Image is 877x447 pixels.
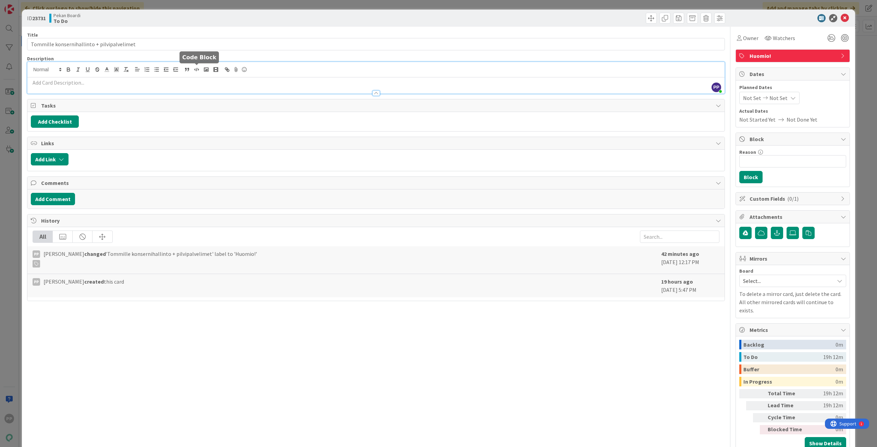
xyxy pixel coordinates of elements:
span: Mirrors [750,254,837,263]
span: Dates [750,70,837,78]
input: Search... [640,231,719,243]
div: 0m [808,413,843,422]
span: Not Done Yet [787,115,817,124]
p: To delete a mirror card, just delete the card. All other mirrored cards will continue to exists. [739,290,846,314]
span: Planned Dates [739,84,846,91]
div: To Do [743,352,823,362]
div: Buffer [743,364,836,374]
div: 19h 12m [808,401,843,410]
span: Not Started Yet [739,115,776,124]
span: Comments [41,179,712,187]
div: 0m [808,425,843,434]
input: type card name here... [27,38,725,50]
div: [DATE] 5:47 PM [661,277,719,294]
span: Not Set [769,94,788,102]
label: Title [27,32,38,38]
div: 0m [836,340,843,349]
b: 42 minutes ago [661,250,699,257]
h5: Code Block [182,54,216,61]
span: Support [14,1,31,9]
span: Custom Fields [750,195,837,203]
span: Metrics [750,326,837,334]
span: Select... [743,276,831,286]
div: PP [33,250,40,258]
span: Board [739,269,753,273]
span: ID [27,14,46,22]
span: Owner [743,34,758,42]
div: Total Time [768,389,805,398]
label: Reason [739,149,756,155]
div: Cycle Time [768,413,805,422]
div: Lead Time [768,401,805,410]
button: Add Comment [31,193,75,205]
b: To Do [53,18,81,24]
span: Huomio! [750,52,837,60]
div: 0m [836,377,843,386]
span: [PERSON_NAME] 'Tommille konsernihallinto + pilvipalvelimet' label to 'Huomio!' [44,250,257,268]
div: 1 [36,3,37,8]
div: In Progress [743,377,836,386]
div: 19h 12m [823,352,843,362]
div: PP [33,278,40,286]
span: [PERSON_NAME] this card [44,277,124,286]
div: Backlog [743,340,836,349]
span: Pekan Boardi [53,13,81,18]
span: Tasks [41,101,712,110]
button: Add Link [31,153,69,165]
span: Block [750,135,837,143]
div: 19h 12m [808,389,843,398]
span: History [41,216,712,225]
button: Block [739,171,763,183]
div: Blocked Time [768,425,805,434]
button: Add Checklist [31,115,79,128]
span: ( 0/1 ) [787,195,799,202]
b: changed [84,250,106,257]
span: Description [27,55,54,62]
span: Attachments [750,213,837,221]
b: 19 hours ago [661,278,693,285]
span: Not Set [743,94,761,102]
b: created [84,278,104,285]
b: 23731 [32,15,46,22]
div: All [33,231,53,243]
span: Links [41,139,712,147]
span: Watchers [773,34,795,42]
span: PP [712,83,721,92]
div: [DATE] 12:17 PM [661,250,719,270]
span: Actual Dates [739,108,846,115]
div: 0m [836,364,843,374]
